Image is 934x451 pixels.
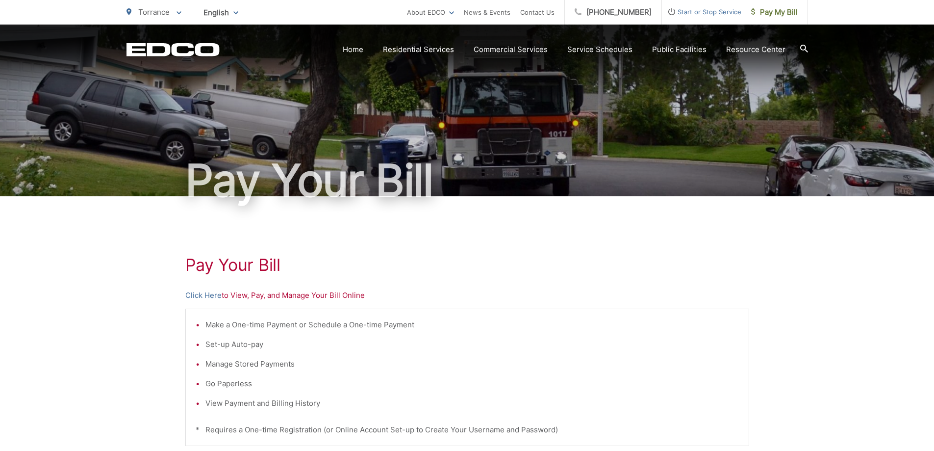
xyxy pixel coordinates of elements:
[205,398,739,409] li: View Payment and Billing History
[185,290,749,301] p: to View, Pay, and Manage Your Bill Online
[196,4,246,21] span: English
[343,44,363,55] a: Home
[126,156,808,205] h1: Pay Your Bill
[205,339,739,350] li: Set-up Auto-pay
[205,358,739,370] li: Manage Stored Payments
[185,290,222,301] a: Click Here
[652,44,707,55] a: Public Facilities
[751,6,798,18] span: Pay My Bill
[196,424,739,436] p: * Requires a One-time Registration (or Online Account Set-up to Create Your Username and Password)
[126,43,220,56] a: EDCD logo. Return to the homepage.
[726,44,785,55] a: Resource Center
[567,44,632,55] a: Service Schedules
[138,7,170,17] span: Torrance
[407,6,454,18] a: About EDCO
[474,44,548,55] a: Commercial Services
[520,6,555,18] a: Contact Us
[383,44,454,55] a: Residential Services
[205,378,739,390] li: Go Paperless
[185,255,749,275] h1: Pay Your Bill
[464,6,510,18] a: News & Events
[205,319,739,331] li: Make a One-time Payment or Schedule a One-time Payment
